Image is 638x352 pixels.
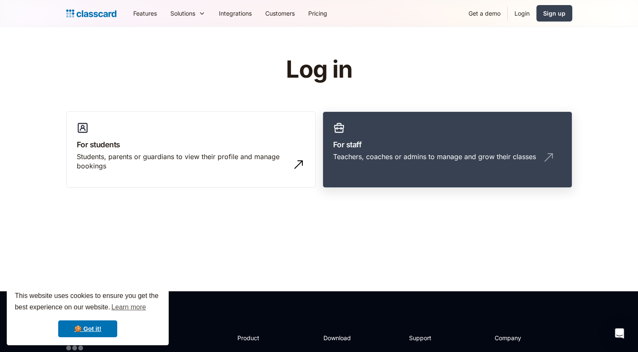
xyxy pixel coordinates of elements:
a: Login [508,4,536,23]
div: Sign up [543,9,565,18]
h2: Company [495,333,551,342]
h3: For students [77,139,305,150]
h1: Log in [185,57,453,83]
div: Teachers, coaches or admins to manage and grow their classes [333,152,536,161]
a: Get a demo [462,4,507,23]
a: For staffTeachers, coaches or admins to manage and grow their classes [323,111,572,188]
h3: For staff [333,139,562,150]
div: cookieconsent [7,283,169,345]
h2: Support [409,333,443,342]
a: Sign up [536,5,572,22]
div: Solutions [170,9,195,18]
a: Pricing [302,4,334,23]
div: Solutions [164,4,212,23]
a: learn more about cookies [110,301,147,314]
a: Features [127,4,164,23]
a: Integrations [212,4,258,23]
span: This website uses cookies to ensure you get the best experience on our website. [15,291,161,314]
a: Customers [258,4,302,23]
div: Students, parents or guardians to view their profile and manage bookings [77,152,288,171]
a: home [66,8,116,19]
h2: Product [237,333,283,342]
h2: Download [323,333,358,342]
div: Open Intercom Messenger [609,323,630,344]
a: dismiss cookie message [58,320,117,337]
a: For studentsStudents, parents or guardians to view their profile and manage bookings [66,111,316,188]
